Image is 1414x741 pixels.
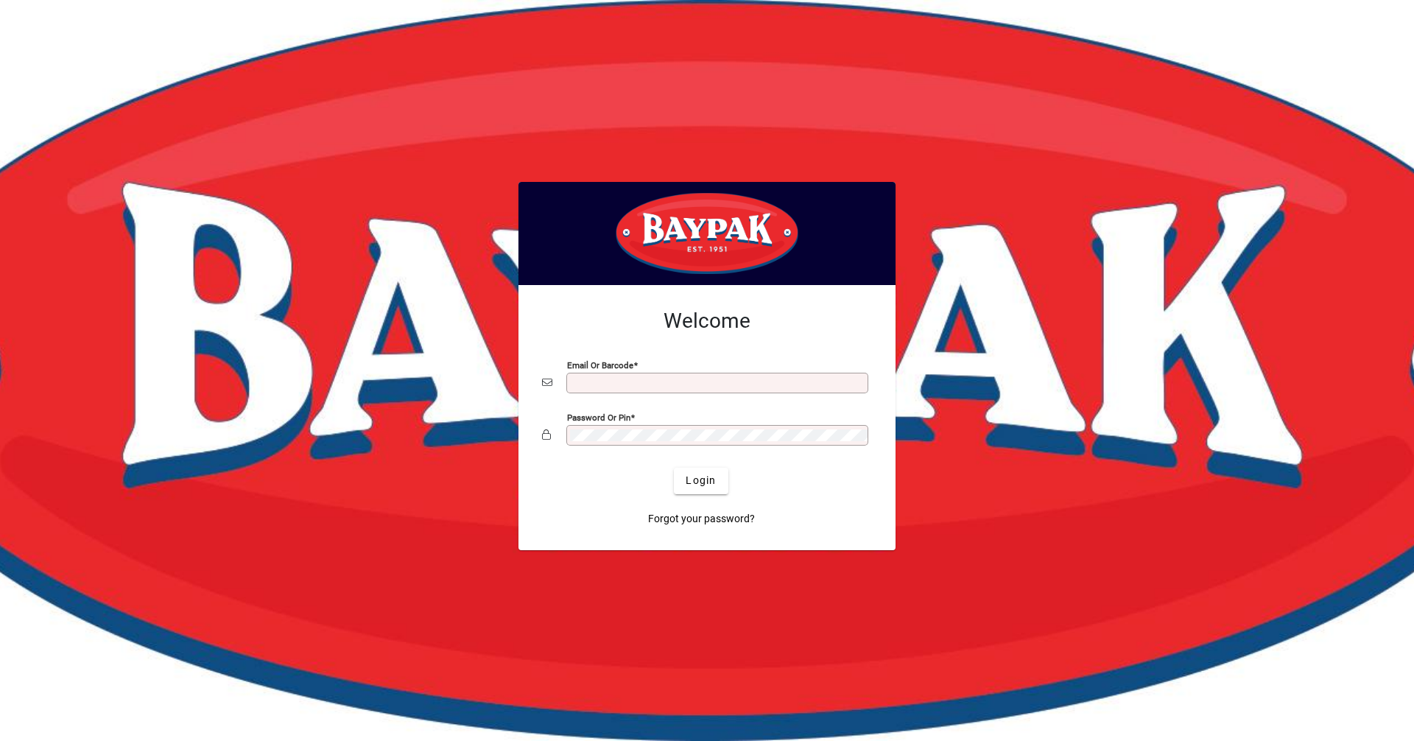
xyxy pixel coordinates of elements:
[542,309,872,334] h2: Welcome
[674,468,728,494] button: Login
[642,506,761,533] a: Forgot your password?
[686,473,716,488] span: Login
[567,412,630,422] mat-label: Password or Pin
[567,359,633,370] mat-label: Email or Barcode
[648,511,755,527] span: Forgot your password?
